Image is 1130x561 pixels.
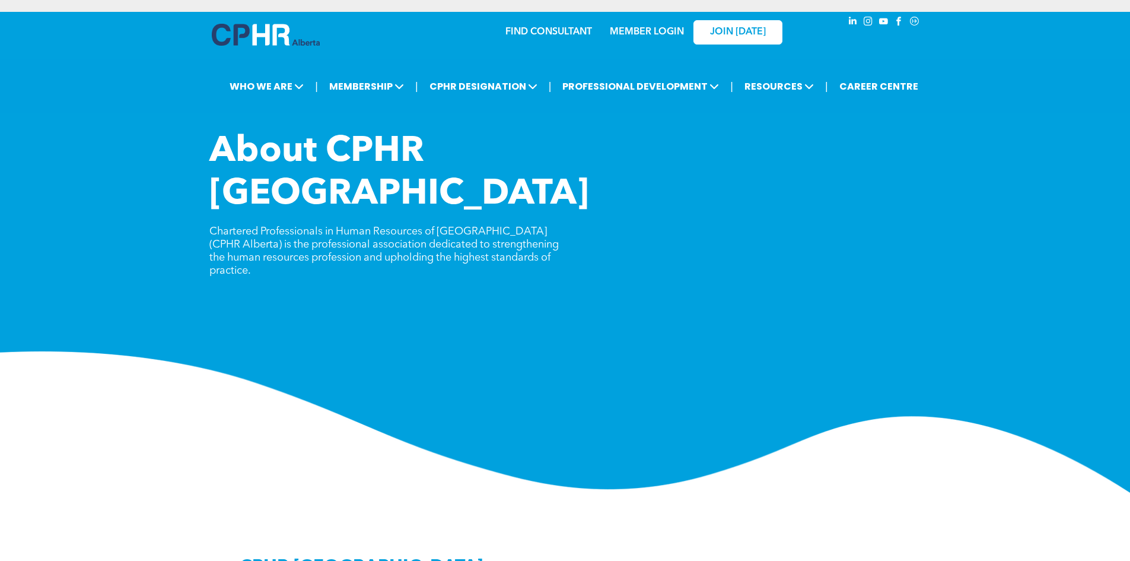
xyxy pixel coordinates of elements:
[212,24,320,46] img: A blue and white logo for cp alberta
[326,75,408,97] span: MEMBERSHIP
[846,15,860,31] a: linkedin
[825,74,828,99] li: |
[908,15,921,31] a: Social network
[893,15,906,31] a: facebook
[559,75,722,97] span: PROFESSIONAL DEVELOPMENT
[710,27,766,38] span: JOIN [DATE]
[315,74,318,99] li: |
[836,75,922,97] a: CAREER CENTRE
[741,75,817,97] span: RESOURCES
[549,74,552,99] li: |
[226,75,307,97] span: WHO WE ARE
[209,134,589,213] span: About CPHR [GEOGRAPHIC_DATA]
[862,15,875,31] a: instagram
[610,27,684,37] a: MEMBER LOGIN
[877,15,890,31] a: youtube
[505,27,592,37] a: FIND CONSULTANT
[426,75,541,97] span: CPHR DESIGNATION
[209,226,559,276] span: Chartered Professionals in Human Resources of [GEOGRAPHIC_DATA] (CPHR Alberta) is the professiona...
[730,74,733,99] li: |
[415,74,418,99] li: |
[693,20,782,45] a: JOIN [DATE]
